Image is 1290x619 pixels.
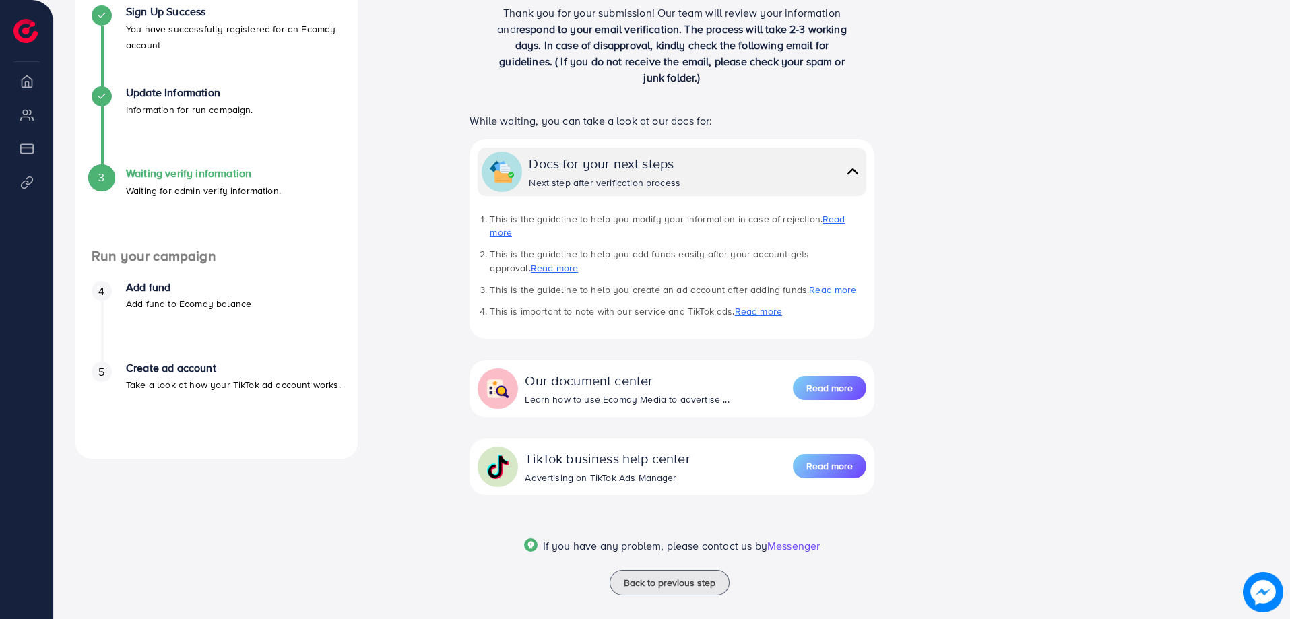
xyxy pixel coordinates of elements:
[610,570,730,595] button: Back to previous step
[490,212,845,239] a: Read more
[38,22,66,32] div: v 4.0.25
[529,176,680,189] div: Next step after verification process
[543,538,767,553] span: If you have any problem, please contact us by
[126,5,342,18] h4: Sign Up Success
[490,212,866,240] li: This is the guideline to help you modify your information in case of rejection.
[75,5,358,86] li: Sign Up Success
[126,281,251,294] h4: Add fund
[793,454,866,478] button: Read more
[126,296,251,312] p: Add fund to Ecomdy balance
[524,538,538,552] img: Popup guide
[98,170,104,185] span: 3
[525,393,729,406] div: Learn how to use Ecomdy Media to advertise ...
[51,79,121,88] div: Domain Overview
[1243,572,1283,612] img: image
[793,453,866,480] a: Read more
[126,102,253,118] p: Information for run campaign.
[490,160,514,184] img: collapse
[499,22,847,85] span: respond to your email verification. The process will take 2-3 working days. In case of disapprova...
[75,281,358,362] li: Add fund
[134,78,145,89] img: tab_keywords_by_traffic_grey.svg
[624,576,715,589] span: Back to previous step
[98,284,104,299] span: 4
[75,167,358,248] li: Waiting verify information
[126,86,253,99] h4: Update Information
[75,248,358,265] h4: Run your campaign
[525,370,729,390] div: Our document center
[75,86,358,167] li: Update Information
[490,247,866,275] li: This is the guideline to help you add funds easily after your account gets approval.
[98,364,104,380] span: 5
[806,459,853,473] span: Read more
[486,377,510,401] img: collapse
[843,162,862,181] img: collapse
[126,21,342,53] p: You have successfully registered for an Ecomdy account
[22,22,32,32] img: logo_orange.svg
[13,19,38,43] img: logo
[793,376,866,400] button: Read more
[149,79,227,88] div: Keywords by Traffic
[490,283,866,296] li: This is the guideline to help you create an ad account after adding funds.
[531,261,578,275] a: Read more
[529,154,680,173] div: Docs for your next steps
[35,35,148,46] div: Domain: [DOMAIN_NAME]
[525,471,690,484] div: Advertising on TikTok Ads Manager
[492,5,852,86] p: Thank you for your submission! Our team will review your information and
[470,112,874,129] p: While waiting, you can take a look at our docs for:
[793,374,866,401] a: Read more
[735,304,782,318] a: Read more
[22,35,32,46] img: website_grey.svg
[126,362,341,374] h4: Create ad account
[525,449,690,468] div: TikTok business help center
[806,381,853,395] span: Read more
[809,283,856,296] a: Read more
[126,167,281,180] h4: Waiting verify information
[36,78,47,89] img: tab_domain_overview_orange.svg
[486,455,510,479] img: collapse
[767,538,820,553] span: Messenger
[126,377,341,393] p: Take a look at how your TikTok ad account works.
[490,304,866,318] li: This is important to note with our service and TikTok ads.
[75,362,358,443] li: Create ad account
[126,183,281,199] p: Waiting for admin verify information.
